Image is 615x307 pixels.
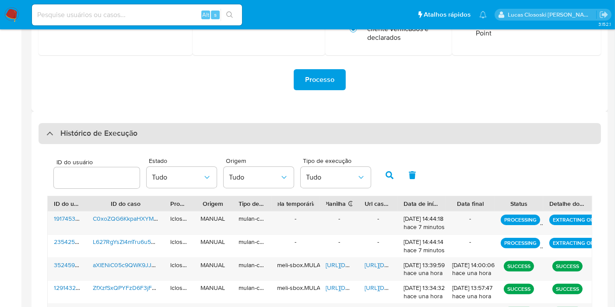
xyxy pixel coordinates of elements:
input: Pesquise usuários ou casos... [32,9,242,21]
a: Notificações [479,11,487,18]
span: 3.152.1 [598,21,611,28]
span: s [214,11,217,19]
button: search-icon [221,9,239,21]
span: Atalhos rápidos [424,10,471,19]
span: Alt [202,11,209,19]
a: Sair [599,10,608,19]
p: lucas.clososki@mercadolivre.com [508,11,597,19]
